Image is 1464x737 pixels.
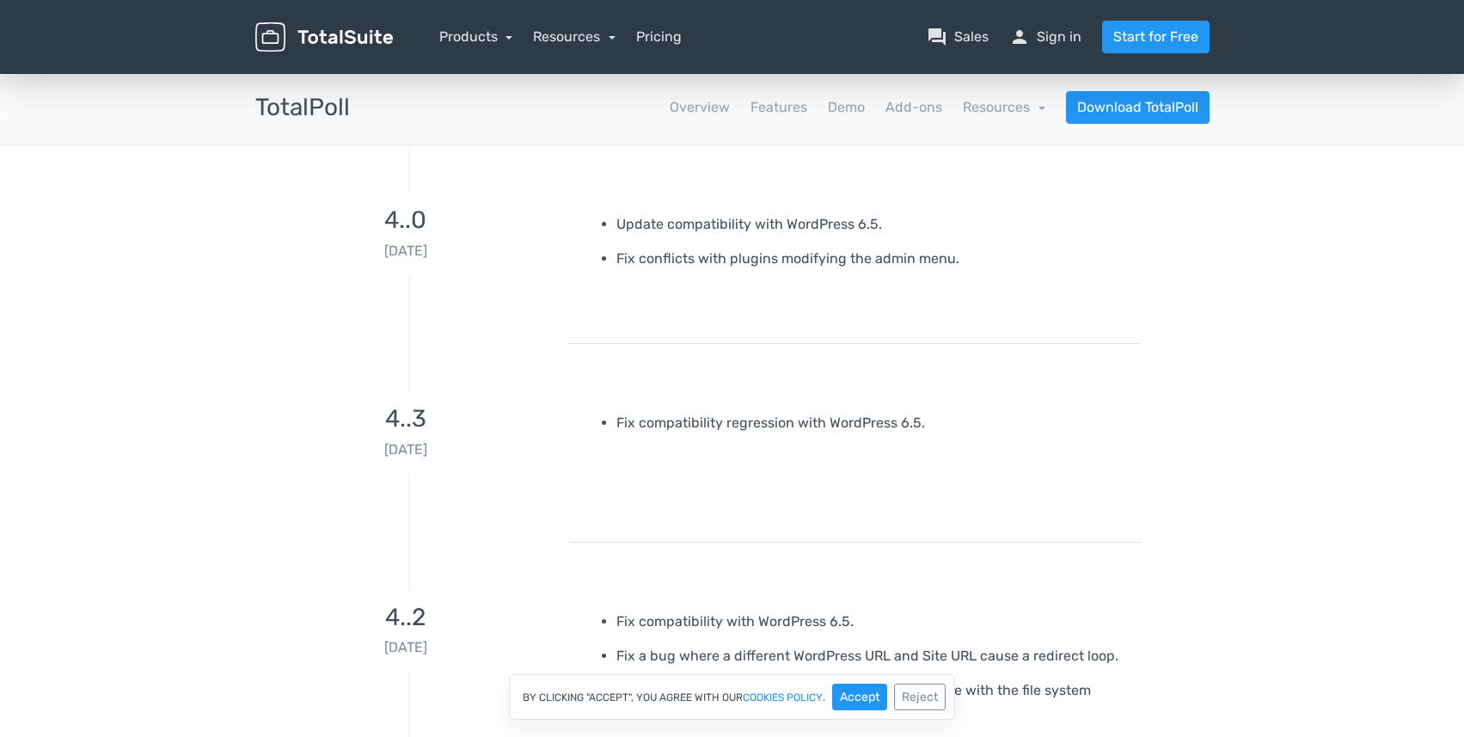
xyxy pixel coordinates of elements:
[963,99,1045,115] a: Resources
[616,611,1128,632] p: Fix compatibility with WordPress 6.5.
[828,97,865,118] a: Demo
[894,684,946,710] button: Reject
[255,605,556,631] h3: 4..2
[255,439,556,460] p: [DATE]
[616,646,1128,666] p: Fix a bug where a different WordPress URL and Site URL cause a redirect loop.
[1009,27,1030,47] span: person
[927,27,947,47] span: question_answer
[1066,91,1210,124] a: Download TotalPoll
[1102,21,1210,53] a: Start for Free
[885,97,942,118] a: Add-ons
[255,95,350,121] h3: TotalPoll
[255,637,556,658] p: [DATE]
[255,406,556,433] h3: 4..3
[616,413,1128,433] p: Fix compatibility regression with WordPress 6.5.
[750,97,807,118] a: Features
[832,684,887,710] button: Accept
[670,97,730,118] a: Overview
[255,241,556,261] p: [DATE]
[533,28,616,45] a: Resources
[255,207,556,234] h3: 4..0
[616,249,1128,269] p: Fix conflicts with plugins modifying the admin menu.
[927,27,989,47] a: question_answerSales
[255,22,393,52] img: TotalSuite for WordPress
[636,27,682,47] a: Pricing
[509,674,955,720] div: By clicking "Accept", you agree with our .
[616,214,1128,235] p: Update compatibility with WordPress 6.5.
[1009,27,1081,47] a: personSign in
[743,692,823,703] a: cookies policy
[439,28,513,45] a: Products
